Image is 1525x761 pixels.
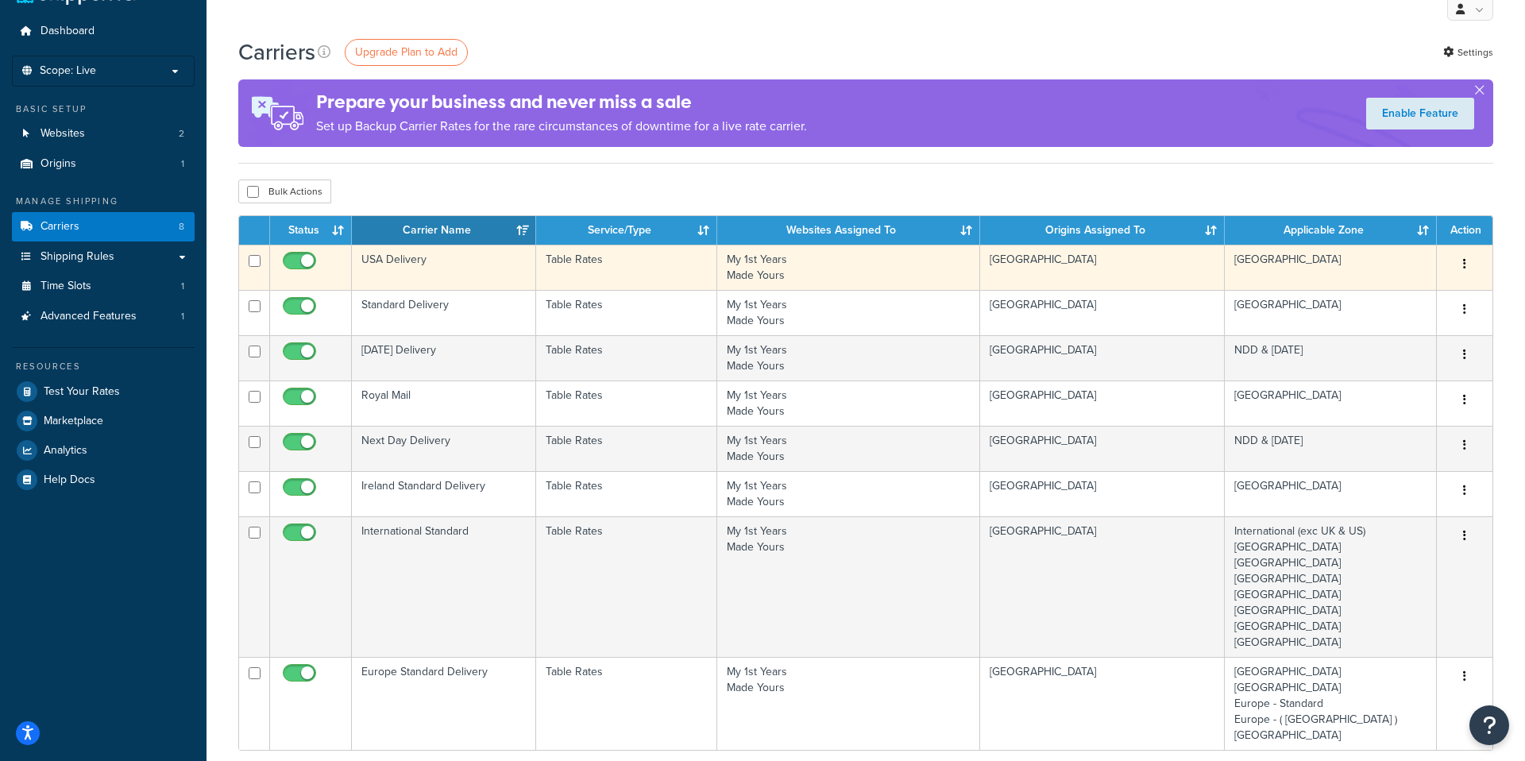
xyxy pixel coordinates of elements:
[355,44,457,60] span: Upgrade Plan to Add
[41,280,91,293] span: Time Slots
[717,290,980,335] td: My 1st Years Made Yours
[536,471,716,516] td: Table Rates
[238,37,315,68] h1: Carriers
[41,127,85,141] span: Websites
[536,290,716,335] td: Table Rates
[352,516,536,657] td: International Standard
[1225,516,1436,657] td: International (exc UK & US) [GEOGRAPHIC_DATA] [GEOGRAPHIC_DATA] [GEOGRAPHIC_DATA] [GEOGRAPHIC_DAT...
[12,436,195,465] a: Analytics
[1225,245,1436,290] td: [GEOGRAPHIC_DATA]
[1366,98,1474,129] a: Enable Feature
[12,149,195,179] li: Origins
[980,245,1226,290] td: [GEOGRAPHIC_DATA]
[345,39,468,66] a: Upgrade Plan to Add
[352,245,536,290] td: USA Delivery
[12,212,195,241] li: Carriers
[270,216,352,245] th: Status: activate to sort column ascending
[980,471,1226,516] td: [GEOGRAPHIC_DATA]
[12,119,195,149] a: Websites 2
[12,360,195,373] div: Resources
[980,290,1226,335] td: [GEOGRAPHIC_DATA]
[12,119,195,149] li: Websites
[536,245,716,290] td: Table Rates
[352,380,536,426] td: Royal Mail
[1225,471,1436,516] td: [GEOGRAPHIC_DATA]
[316,89,807,115] h4: Prepare your business and never miss a sale
[536,380,716,426] td: Table Rates
[1225,380,1436,426] td: [GEOGRAPHIC_DATA]
[536,426,716,471] td: Table Rates
[40,64,96,78] span: Scope: Live
[717,380,980,426] td: My 1st Years Made Yours
[352,657,536,750] td: Europe Standard Delivery
[980,516,1226,657] td: [GEOGRAPHIC_DATA]
[238,79,316,147] img: ad-rules-rateshop-fe6ec290ccb7230408bd80ed9643f0289d75e0ffd9eb532fc0e269fcd187b520.png
[717,335,980,380] td: My 1st Years Made Yours
[12,102,195,116] div: Basic Setup
[179,127,184,141] span: 2
[980,380,1226,426] td: [GEOGRAPHIC_DATA]
[12,272,195,301] a: Time Slots 1
[717,516,980,657] td: My 1st Years Made Yours
[536,335,716,380] td: Table Rates
[717,245,980,290] td: My 1st Years Made Yours
[352,335,536,380] td: [DATE] Delivery
[536,216,716,245] th: Service/Type: activate to sort column ascending
[12,377,195,406] a: Test Your Rates
[41,250,114,264] span: Shipping Rules
[12,149,195,179] a: Origins 1
[41,157,76,171] span: Origins
[1225,216,1436,245] th: Applicable Zone: activate to sort column ascending
[179,220,184,234] span: 8
[1437,216,1492,245] th: Action
[1225,335,1436,380] td: NDD & [DATE]
[181,280,184,293] span: 1
[352,290,536,335] td: Standard Delivery
[717,471,980,516] td: My 1st Years Made Yours
[41,25,95,38] span: Dashboard
[44,385,120,399] span: Test Your Rates
[316,115,807,137] p: Set up Backup Carrier Rates for the rare circumstances of downtime for a live rate carrier.
[12,17,195,46] a: Dashboard
[980,216,1226,245] th: Origins Assigned To: activate to sort column ascending
[12,465,195,494] a: Help Docs
[352,216,536,245] th: Carrier Name: activate to sort column ascending
[181,310,184,323] span: 1
[1443,41,1493,64] a: Settings
[980,335,1226,380] td: [GEOGRAPHIC_DATA]
[717,216,980,245] th: Websites Assigned To: activate to sort column ascending
[536,516,716,657] td: Table Rates
[1225,426,1436,471] td: NDD & [DATE]
[980,426,1226,471] td: [GEOGRAPHIC_DATA]
[41,310,137,323] span: Advanced Features
[536,657,716,750] td: Table Rates
[980,657,1226,750] td: [GEOGRAPHIC_DATA]
[717,426,980,471] td: My 1st Years Made Yours
[12,212,195,241] a: Carriers 8
[12,195,195,208] div: Manage Shipping
[12,302,195,331] a: Advanced Features 1
[181,157,184,171] span: 1
[12,242,195,272] a: Shipping Rules
[12,302,195,331] li: Advanced Features
[238,180,331,203] button: Bulk Actions
[44,444,87,458] span: Analytics
[12,272,195,301] li: Time Slots
[44,473,95,487] span: Help Docs
[352,471,536,516] td: Ireland Standard Delivery
[1225,657,1436,750] td: [GEOGRAPHIC_DATA] [GEOGRAPHIC_DATA] Europe - Standard Europe - ( [GEOGRAPHIC_DATA] ) [GEOGRAPHIC_...
[1469,705,1509,745] button: Open Resource Center
[41,220,79,234] span: Carriers
[12,407,195,435] a: Marketplace
[352,426,536,471] td: Next Day Delivery
[44,415,103,428] span: Marketplace
[717,657,980,750] td: My 1st Years Made Yours
[1225,290,1436,335] td: [GEOGRAPHIC_DATA]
